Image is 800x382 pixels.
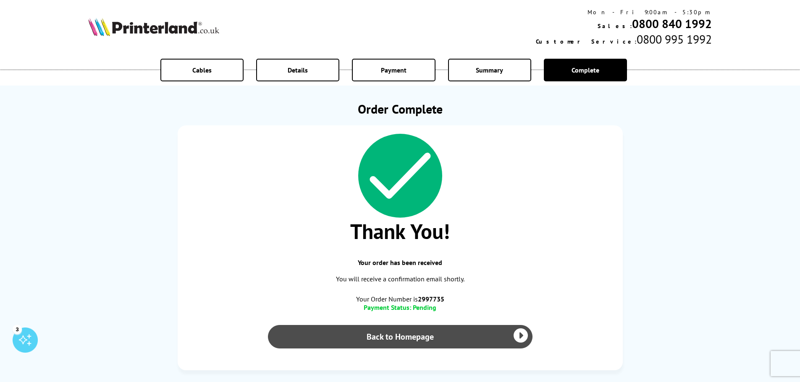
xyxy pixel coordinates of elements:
[418,295,444,303] b: 2997735
[13,325,22,334] div: 3
[637,31,712,47] span: 0800 995 1992
[413,303,436,312] span: Pending
[381,66,407,74] span: Payment
[186,295,614,303] span: Your Order Number is
[192,66,212,74] span: Cables
[476,66,503,74] span: Summary
[186,218,614,245] span: Thank You!
[186,273,614,285] p: You will receive a confirmation email shortly.
[186,258,614,267] span: Your order has been received
[572,66,599,74] span: Complete
[88,18,219,36] img: Printerland Logo
[598,22,632,30] span: Sales:
[268,325,532,348] a: Back to Homepage
[288,66,308,74] span: Details
[364,303,411,312] span: Payment Status:
[178,101,623,117] h1: Order Complete
[632,16,712,31] a: 0800 840 1992
[536,38,637,45] span: Customer Service:
[536,8,712,16] div: Mon - Fri 9:00am - 5:30pm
